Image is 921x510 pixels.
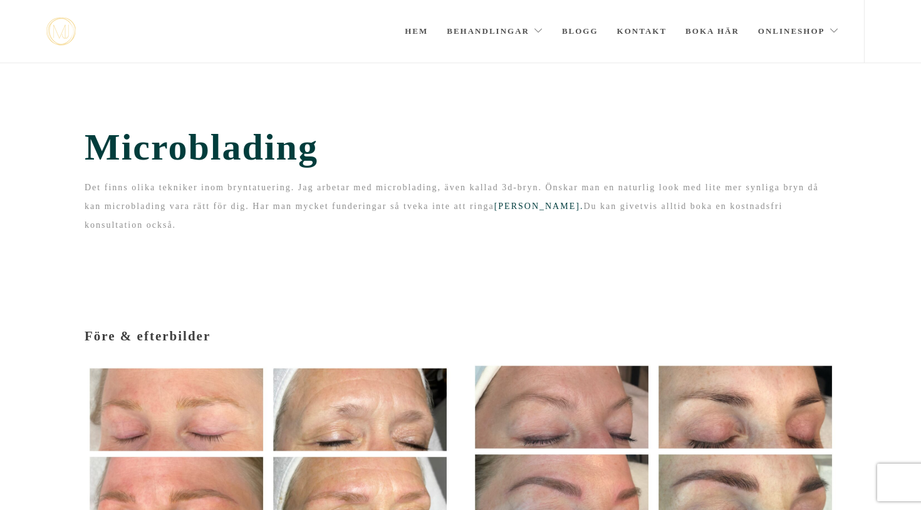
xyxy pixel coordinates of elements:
a: mjstudio mjstudio mjstudio [46,18,76,46]
span: Före & efterbilder [85,329,211,344]
p: Det finns olika tekniker inom bryntatuering. Jag arbetar med microblading, även kallad 3d-bryn. Ö... [85,178,836,235]
span: Microblading [85,126,836,169]
a: [PERSON_NAME]. [494,201,584,211]
img: mjstudio [46,18,76,46]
